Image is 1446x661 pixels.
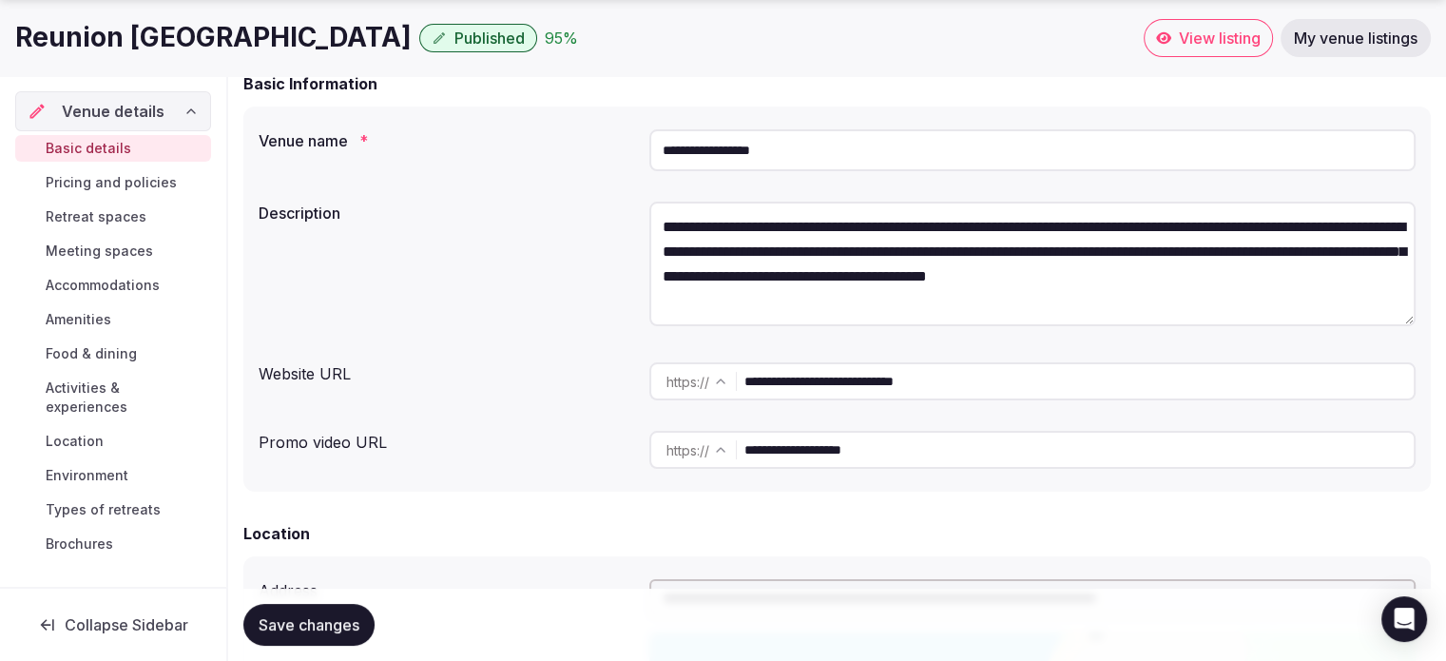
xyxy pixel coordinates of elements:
[259,355,634,385] div: Website URL
[15,238,211,264] a: Meeting spaces
[15,428,211,455] a: Location
[46,466,128,485] span: Environment
[1381,596,1427,642] div: Open Intercom Messenger
[46,344,137,363] span: Food & dining
[15,169,211,196] a: Pricing and policies
[46,500,161,519] span: Types of retreats
[545,27,578,49] button: 95%
[419,24,537,52] button: Published
[15,496,211,523] a: Types of retreats
[46,242,153,261] span: Meeting spaces
[259,423,634,454] div: Promo video URL
[1294,29,1417,48] span: My venue listings
[46,432,104,451] span: Location
[1144,19,1273,57] a: View listing
[15,135,211,162] a: Basic details
[243,72,377,95] h2: Basic Information
[46,207,146,226] span: Retreat spaces
[62,100,164,123] span: Venue details
[46,173,177,192] span: Pricing and policies
[243,522,310,545] h2: Location
[15,19,412,56] h1: Reunion [GEOGRAPHIC_DATA]
[259,615,359,634] span: Save changes
[259,133,634,148] label: Venue name
[15,531,211,557] a: Brochures
[15,462,211,489] a: Environment
[15,604,211,646] button: Collapse Sidebar
[65,615,188,634] span: Collapse Sidebar
[1179,29,1261,48] span: View listing
[46,535,113,554] span: Brochures
[15,204,211,230] a: Retreat spaces
[15,375,211,420] a: Activities & experiences
[259,205,634,221] label: Description
[46,310,111,329] span: Amenities
[15,306,211,333] a: Amenities
[545,27,578,49] div: 95 %
[46,276,160,295] span: Accommodations
[1281,19,1431,57] a: My venue listings
[46,379,203,417] span: Activities & experiences
[243,604,375,646] button: Save changes
[15,340,211,367] a: Food & dining
[454,29,525,48] span: Published
[46,139,131,158] span: Basic details
[15,272,211,299] a: Accommodations
[259,572,634,602] div: Address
